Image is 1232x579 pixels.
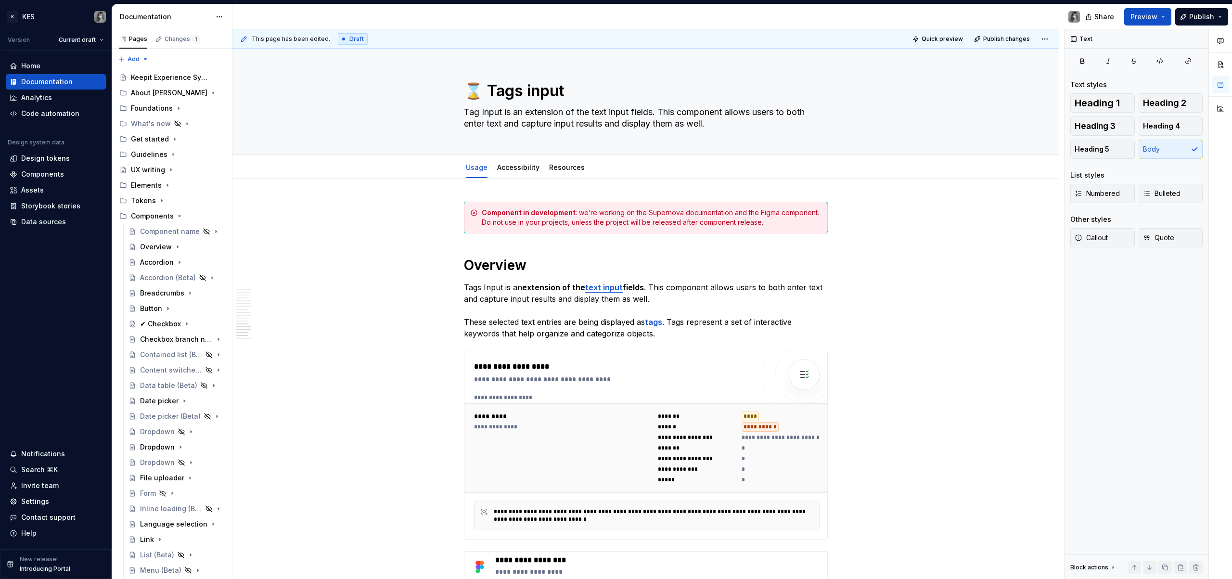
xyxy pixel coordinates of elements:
[21,154,70,163] div: Design tokens
[983,35,1030,43] span: Publish changes
[585,283,623,292] a: text input
[131,150,167,159] div: Guidelines
[482,208,576,217] strong: Component in development
[125,393,228,409] a: Date picker
[549,163,585,171] a: Resources
[140,427,175,437] div: Dropdown
[140,519,207,529] div: Language selection
[6,90,106,105] a: Analytics
[115,116,228,131] div: What's new
[1139,93,1203,113] button: Heading 2
[8,36,30,44] div: Version
[131,211,174,221] div: Components
[115,178,228,193] div: Elements
[140,489,156,498] div: Form
[6,214,106,230] a: Data sources
[125,332,228,347] a: Checkbox branch node
[115,208,228,224] div: Components
[1070,116,1135,136] button: Heading 3
[22,12,35,22] div: KES
[1143,121,1180,131] span: Heading 4
[54,33,108,47] button: Current draft
[140,504,202,514] div: Inline loading (Beta)
[1070,215,1111,224] div: Other styles
[493,157,543,177] div: Accessibility
[1130,12,1157,22] span: Preview
[115,147,228,162] div: Guidelines
[140,288,184,298] div: Breadcrumbs
[140,335,213,344] div: Checkbox branch node
[522,283,585,292] strong: extension of the
[1143,189,1181,198] span: Bulleted
[140,566,181,575] div: Menu (Beta)
[545,157,589,177] div: Resources
[6,74,106,90] a: Documentation
[21,201,80,211] div: Storybook stories
[192,35,200,43] span: 1
[1139,184,1203,203] button: Bulleted
[131,103,173,113] div: Foundations
[1080,8,1120,26] button: Share
[21,169,64,179] div: Components
[140,550,174,560] div: List (Beta)
[131,196,156,206] div: Tokens
[125,424,228,439] a: Dropdown
[922,35,963,43] span: Quick preview
[1070,184,1135,203] button: Numbered
[125,516,228,532] a: Language selection
[125,285,228,301] a: Breadcrumbs
[1070,564,1108,571] div: Block actions
[125,255,228,270] a: Accordion
[1175,8,1228,26] button: Publish
[119,35,147,43] div: Pages
[140,242,172,252] div: Overview
[125,439,228,455] a: Dropdown
[464,257,828,274] h1: Overview
[1070,561,1117,574] div: Block actions
[464,282,828,339] p: Tags Input is an . This component allows users to both enter text and capture input results and d...
[21,77,73,87] div: Documentation
[1075,233,1108,243] span: Callout
[165,35,200,43] div: Changes
[6,167,106,182] a: Components
[1075,144,1109,154] span: Heading 5
[140,227,200,236] div: Component name
[140,458,175,467] div: Dropdown
[125,501,228,516] a: Inline loading (Beta)
[125,532,228,547] a: Link
[910,32,967,46] button: Quick preview
[645,317,662,327] a: tags
[94,11,106,23] img: Katarzyna Tomżyńska
[1075,121,1116,131] span: Heading 3
[1070,80,1107,90] div: Text styles
[140,535,154,544] div: Link
[125,409,228,424] a: Date picker (Beta)
[252,35,330,43] span: This page has been edited.
[21,185,44,195] div: Assets
[1139,116,1203,136] button: Heading 4
[125,270,228,285] a: Accordion (Beta)
[1070,170,1104,180] div: List styles
[125,563,228,578] a: Menu (Beta)
[1068,11,1080,23] img: Katarzyna Tomżyńska
[131,165,165,175] div: UX writing
[21,61,40,71] div: Home
[140,396,179,406] div: Date picker
[131,134,169,144] div: Get started
[1189,12,1214,22] span: Publish
[1075,189,1120,198] span: Numbered
[125,362,228,378] a: Content switcher (Beta)
[6,526,106,541] button: Help
[6,478,106,493] a: Invite team
[140,350,202,360] div: Contained list (Beta)
[21,449,65,459] div: Notifications
[125,347,228,362] a: Contained list (Beta)
[6,494,106,509] a: Settings
[1143,98,1186,108] span: Heading 2
[21,217,66,227] div: Data sources
[20,555,58,563] p: New release!
[128,55,140,63] span: Add
[131,180,162,190] div: Elements
[6,198,106,214] a: Storybook stories
[349,35,364,43] span: Draft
